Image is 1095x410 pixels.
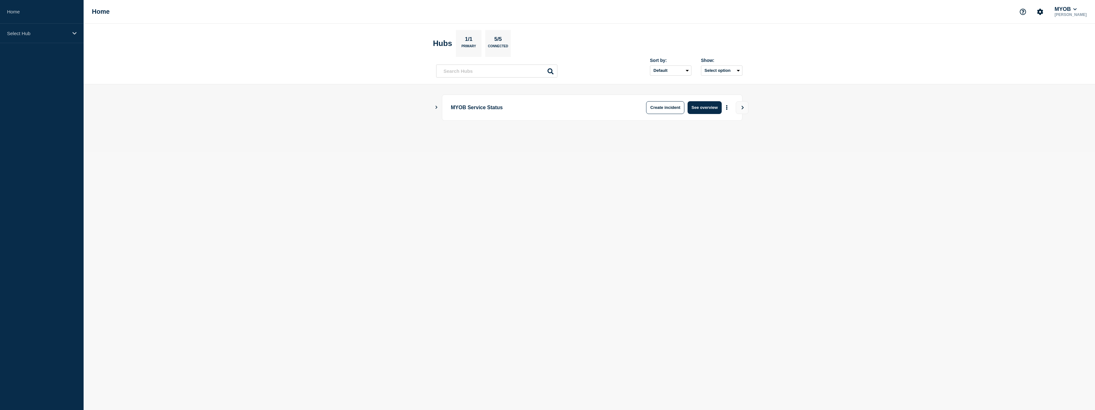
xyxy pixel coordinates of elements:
[688,101,721,114] button: See overview
[436,65,557,78] input: Search Hubs
[488,44,508,51] p: Connected
[701,58,742,63] div: Show:
[650,65,691,76] select: Sort by
[1053,12,1088,17] p: [PERSON_NAME]
[736,101,749,114] button: View
[650,58,691,63] div: Sort by:
[92,8,110,15] h1: Home
[451,101,627,114] p: MYOB Service Status
[461,44,476,51] p: Primary
[433,39,452,48] h2: Hubs
[1033,5,1047,19] button: Account settings
[492,36,504,44] p: 5/5
[463,36,475,44] p: 1/1
[7,31,68,36] p: Select Hub
[1016,5,1030,19] button: Support
[701,65,742,76] button: Select option
[435,105,438,110] button: Show Connected Hubs
[1053,6,1078,12] button: MYOB
[723,102,731,113] button: More actions
[646,101,684,114] button: Create incident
